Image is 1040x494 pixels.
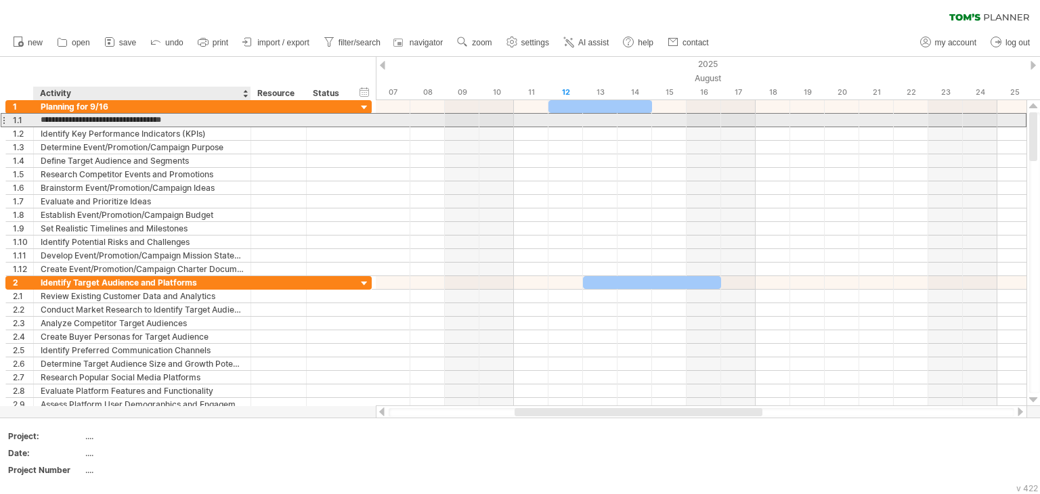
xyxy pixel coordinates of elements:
[41,208,244,221] div: Establish Event/Promotion/Campaign Budget
[13,263,33,275] div: 1.12
[165,38,183,47] span: undo
[41,344,244,357] div: Identify Preferred Communication Channels
[101,34,140,51] a: save
[41,398,244,411] div: Assess Platform User Demographics and Engagement
[756,85,790,99] div: Monday, 18 August 2025
[41,127,244,140] div: Identify Key Performance Indicators (KPIs)
[479,85,514,99] div: Sunday, 10 August 2025
[41,141,244,154] div: Determine Event/Promotion/Campaign Purpose
[41,384,244,397] div: Evaluate Platform Features and Functionality
[41,181,244,194] div: Brainstorm Event/Promotion/Campaign Ideas
[13,127,33,140] div: 1.2
[578,38,609,47] span: AI assist
[617,85,652,99] div: Thursday, 14 August 2025
[987,34,1034,51] a: log out
[13,249,33,262] div: 1.11
[41,357,244,370] div: Determine Target Audience Size and Growth Potential
[894,85,928,99] div: Friday, 22 August 2025
[1005,38,1030,47] span: log out
[41,154,244,167] div: Define Target Audience and Segments
[119,38,136,47] span: save
[13,222,33,235] div: 1.9
[85,430,199,442] div: ....
[13,371,33,384] div: 2.7
[445,85,479,99] div: Saturday, 9 August 2025
[8,464,83,476] div: Project Number
[687,85,721,99] div: Saturday, 16 August 2025
[721,85,756,99] div: Sunday, 17 August 2025
[825,85,859,99] div: Wednesday, 20 August 2025
[13,195,33,208] div: 1.7
[13,384,33,397] div: 2.8
[997,85,1032,99] div: Monday, 25 August 2025
[652,85,687,99] div: Friday, 15 August 2025
[313,87,343,100] div: Status
[257,38,309,47] span: import / export
[514,85,548,99] div: Monday, 11 August 2025
[257,87,299,100] div: Resource
[410,38,443,47] span: navigator
[239,34,313,51] a: import / export
[410,85,445,99] div: Friday, 8 August 2025
[41,235,244,248] div: Identify Potential Risks and Challenges
[13,181,33,194] div: 1.6
[13,276,33,289] div: 2
[13,330,33,343] div: 2.4
[503,34,553,51] a: settings
[41,303,244,316] div: Conduct Market Research to Identify Target Audience
[13,290,33,302] div: 2.1
[72,38,90,47] span: open
[13,168,33,181] div: 1.5
[917,34,980,51] a: my account
[41,317,244,330] div: Analyze Competitor Target Audiences
[13,303,33,316] div: 2.2
[13,235,33,248] div: 1.10
[859,85,894,99] div: Thursday, 21 August 2025
[620,34,657,51] a: help
[935,38,976,47] span: my account
[521,38,549,47] span: settings
[13,154,33,167] div: 1.4
[583,85,617,99] div: Wednesday, 13 August 2025
[147,34,188,51] a: undo
[8,447,83,459] div: Date:
[8,430,83,442] div: Project:
[41,195,244,208] div: Evaluate and Prioritize Ideas
[928,85,963,99] div: Saturday, 23 August 2025
[13,114,33,127] div: 1.1
[41,100,244,113] div: Planning for 9/16
[664,34,713,51] a: contact
[41,222,244,235] div: Set Realistic Timelines and Milestones
[41,168,244,181] div: Research Competitor Events and Promotions
[9,34,47,51] a: new
[339,38,381,47] span: filter/search
[13,208,33,221] div: 1.8
[638,38,653,47] span: help
[41,371,244,384] div: Research Popular Social Media Platforms
[85,464,199,476] div: ....
[560,34,613,51] a: AI assist
[13,317,33,330] div: 2.3
[53,34,94,51] a: open
[13,398,33,411] div: 2.9
[41,330,244,343] div: Create Buyer Personas for Target Audience
[213,38,228,47] span: print
[41,249,244,262] div: Develop Event/Promotion/Campaign Mission Statement
[13,344,33,357] div: 2.5
[391,34,447,51] a: navigator
[320,34,385,51] a: filter/search
[963,85,997,99] div: Sunday, 24 August 2025
[682,38,709,47] span: contact
[13,357,33,370] div: 2.6
[1016,483,1038,493] div: v 422
[194,34,232,51] a: print
[376,85,410,99] div: Thursday, 7 August 2025
[41,263,244,275] div: Create Event/Promotion/Campaign Charter Document
[472,38,492,47] span: zoom
[548,85,583,99] div: Tuesday, 12 August 2025
[13,100,33,113] div: 1
[13,141,33,154] div: 1.3
[41,276,244,289] div: Identify Target Audience and Platforms
[28,38,43,47] span: new
[85,447,199,459] div: ....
